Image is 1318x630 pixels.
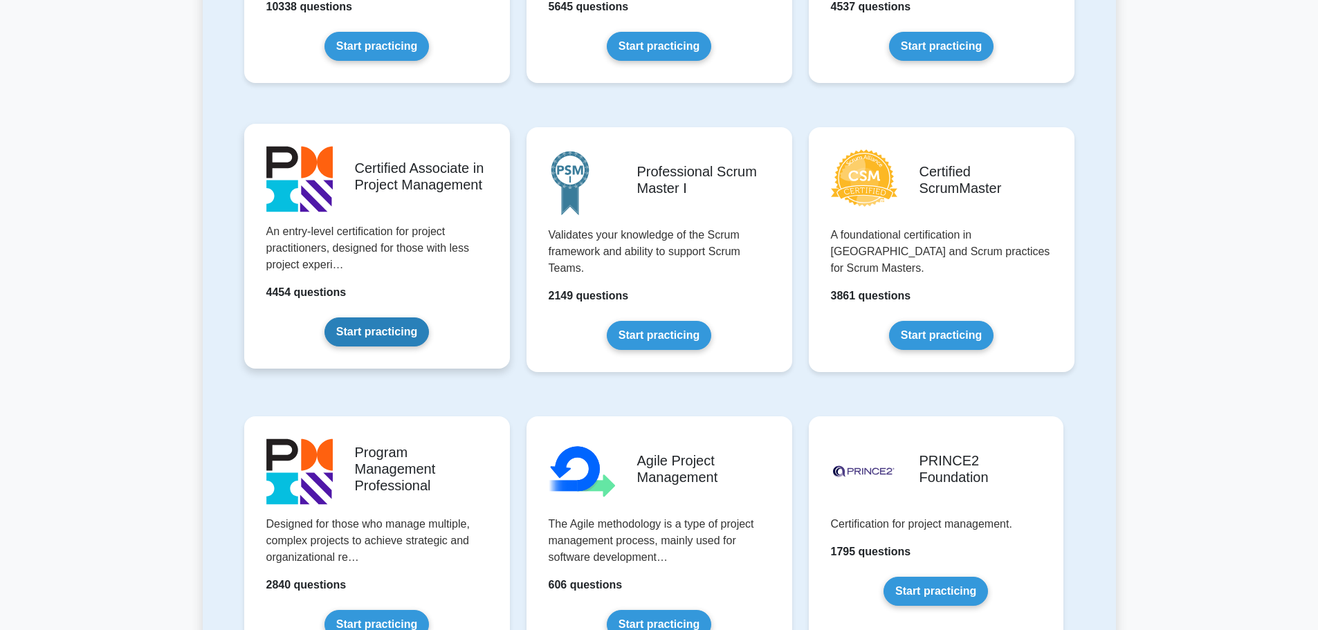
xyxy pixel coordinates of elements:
a: Start practicing [324,32,429,61]
a: Start practicing [324,317,429,346]
a: Start practicing [607,32,711,61]
a: Start practicing [889,321,994,350]
a: Start practicing [884,577,988,606]
a: Start practicing [889,32,994,61]
a: Start practicing [607,321,711,350]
